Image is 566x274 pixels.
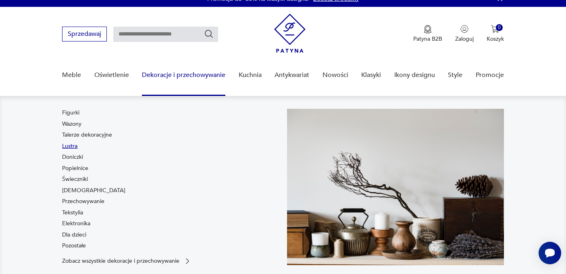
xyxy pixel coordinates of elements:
a: Figurki [62,109,79,117]
img: Patyna - sklep z meblami i dekoracjami vintage [274,14,306,53]
a: Style [448,60,462,91]
img: Ikona medalu [424,25,432,34]
button: Zaloguj [455,25,474,43]
a: Tekstylia [62,209,83,217]
a: Oświetlenie [94,60,129,91]
a: Przechowywanie [62,197,104,205]
p: Koszyk [487,35,504,43]
a: Zobacz wszystkie dekoracje i przechowywanie [62,257,191,265]
div: 0 [496,24,503,31]
p: Zobacz wszystkie dekoracje i przechowywanie [62,258,179,264]
img: Ikonka użytkownika [460,25,468,33]
a: Sprzedawaj [62,32,107,37]
a: Antykwariat [275,60,309,91]
button: Sprzedawaj [62,27,107,42]
a: Pozostałe [62,242,86,250]
button: Szukaj [204,29,214,39]
a: Wazony [62,120,81,128]
p: Patyna B2B [413,35,442,43]
a: Klasyki [361,60,381,91]
button: 0Koszyk [487,25,504,43]
a: Dla dzieci [62,231,86,239]
a: Kuchnia [239,60,262,91]
iframe: Smartsupp widget button [539,242,561,264]
a: Promocje [476,60,504,91]
a: Ikony designu [394,60,435,91]
button: Patyna B2B [413,25,442,43]
a: Ikona medaluPatyna B2B [413,25,442,43]
a: Popielnice [62,164,88,172]
a: Elektronika [62,220,90,228]
img: cfa44e985ea346226f89ee8969f25989.jpg [287,109,504,265]
a: Doniczki [62,153,83,161]
a: Nowości [323,60,348,91]
a: Dekoracje i przechowywanie [142,60,225,91]
a: Meble [62,60,81,91]
a: [DEMOGRAPHIC_DATA] [62,187,125,195]
img: Ikona koszyka [491,25,499,33]
a: Talerze dekoracyjne [62,131,112,139]
p: Zaloguj [455,35,474,43]
a: Lustra [62,142,77,150]
a: Świeczniki [62,175,88,183]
